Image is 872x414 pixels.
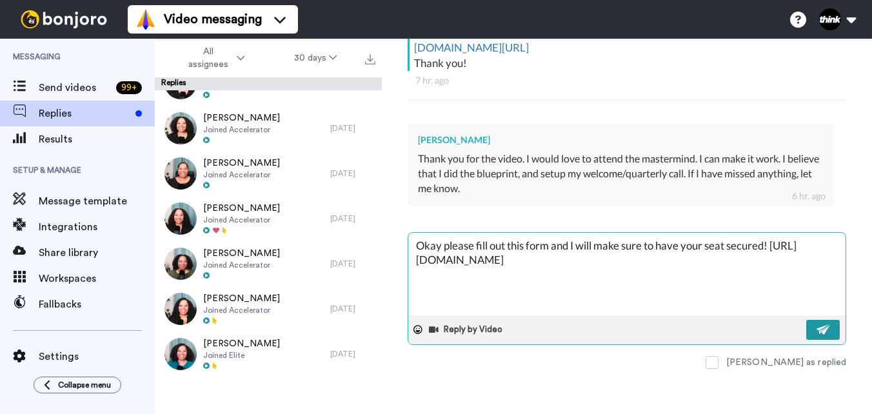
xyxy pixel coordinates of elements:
div: [DATE] [330,304,375,314]
div: Thank you for the video. I would love to attend the mastermind. I can make it work. I believe tha... [418,152,823,196]
span: [PERSON_NAME] [203,112,280,124]
span: Replies [39,106,130,121]
button: 30 days [270,46,362,70]
span: All assignees [182,45,234,71]
a: [DOMAIN_NAME][URL] [414,41,529,54]
span: Joined Accelerator [203,170,280,180]
span: Send videos [39,80,111,95]
span: [PERSON_NAME] [203,292,280,305]
div: [DATE] [330,349,375,359]
img: send-white.svg [817,324,831,335]
span: Settings [39,349,155,364]
a: [PERSON_NAME]Joined Accelerator[DATE] [155,286,382,331]
span: Joined Accelerator [203,215,280,225]
button: Export all results that match these filters now. [361,48,379,68]
span: Integrations [39,219,155,235]
button: Reply by Video [428,320,506,339]
a: [PERSON_NAME]Joined Accelerator[DATE] [155,151,382,196]
span: Joined Accelerator [203,305,280,315]
a: [PERSON_NAME]Joined Elite[DATE] [155,331,382,377]
a: [PERSON_NAME]Joined Accelerator[DATE] [155,241,382,286]
span: [PERSON_NAME] [203,247,280,260]
a: [PERSON_NAME]Joined Accelerator[DATE] [155,106,382,151]
div: [DATE] [330,213,375,224]
span: Message template [39,193,155,209]
span: Joined Accelerator [203,124,280,135]
button: Collapse menu [34,377,121,393]
span: Video messaging [164,10,262,28]
img: a62cedd3-3044-4524-a418-5bf45ccf8658-thumb.jpg [164,293,197,325]
div: [DATE] [330,168,375,179]
a: [PERSON_NAME]Joined Accelerator[DATE] [155,196,382,241]
button: All assignees [157,40,270,76]
img: 9c041629-e145-4133-a3a6-7a9be052b3a2-thumb.jpg [164,248,197,280]
div: 7 hr. ago [415,74,838,87]
div: [PERSON_NAME] as replied [726,356,846,369]
div: [DATE] [330,259,375,269]
span: [PERSON_NAME] [203,202,280,215]
div: [PERSON_NAME] [418,133,823,146]
span: Results [39,132,155,147]
img: vm-color.svg [135,9,156,30]
div: 6 hr. ago [792,190,826,202]
span: Joined Accelerator [203,260,280,270]
img: export.svg [365,54,375,64]
div: Replies [155,77,382,90]
span: [PERSON_NAME] [203,157,280,170]
div: 99 + [116,81,142,94]
img: bj-logo-header-white.svg [15,10,112,28]
span: Workspaces [39,271,155,286]
span: Share library [39,245,155,261]
span: Fallbacks [39,297,155,312]
img: ab194274-a25e-41c4-b223-a48a3b111c15-thumb.jpg [164,338,197,370]
div: [DATE] [330,123,375,133]
img: c00f59ad-26b4-43ba-adbe-24d2da1fc475-thumb.jpg [164,112,197,144]
span: Joined Elite [203,350,280,360]
span: [PERSON_NAME] [203,337,280,350]
img: a2d5f096-93ed-4568-bf3c-39c37b90766e-thumb.jpg [164,202,197,235]
img: 5f07fbfb-26ab-4149-bafb-29a5ba383756-thumb.jpg [164,157,197,190]
span: Collapse menu [58,380,111,390]
textarea: Okay please fill out this form and I will make sure to have your seat secured! [URL][DOMAIN_NAME] [408,233,846,315]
